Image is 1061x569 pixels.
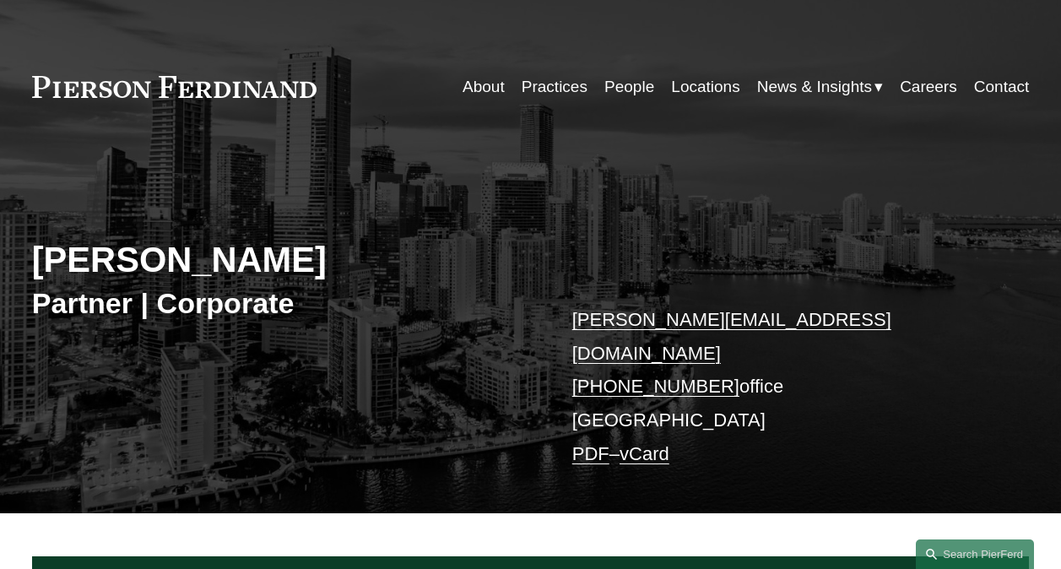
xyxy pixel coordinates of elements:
h3: Partner | Corporate [32,285,531,321]
a: Practices [522,71,587,103]
a: vCard [620,443,669,464]
p: office [GEOGRAPHIC_DATA] – [572,303,988,470]
a: People [604,71,654,103]
a: PDF [572,443,609,464]
h2: [PERSON_NAME] [32,239,531,281]
a: [PERSON_NAME][EMAIL_ADDRESS][DOMAIN_NAME] [572,309,891,364]
a: Careers [900,71,957,103]
a: Search this site [916,539,1034,569]
a: [PHONE_NUMBER] [572,376,739,397]
a: Locations [671,71,739,103]
a: About [463,71,505,103]
a: Contact [974,71,1029,103]
span: News & Insights [757,73,872,101]
a: folder dropdown [757,71,883,103]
